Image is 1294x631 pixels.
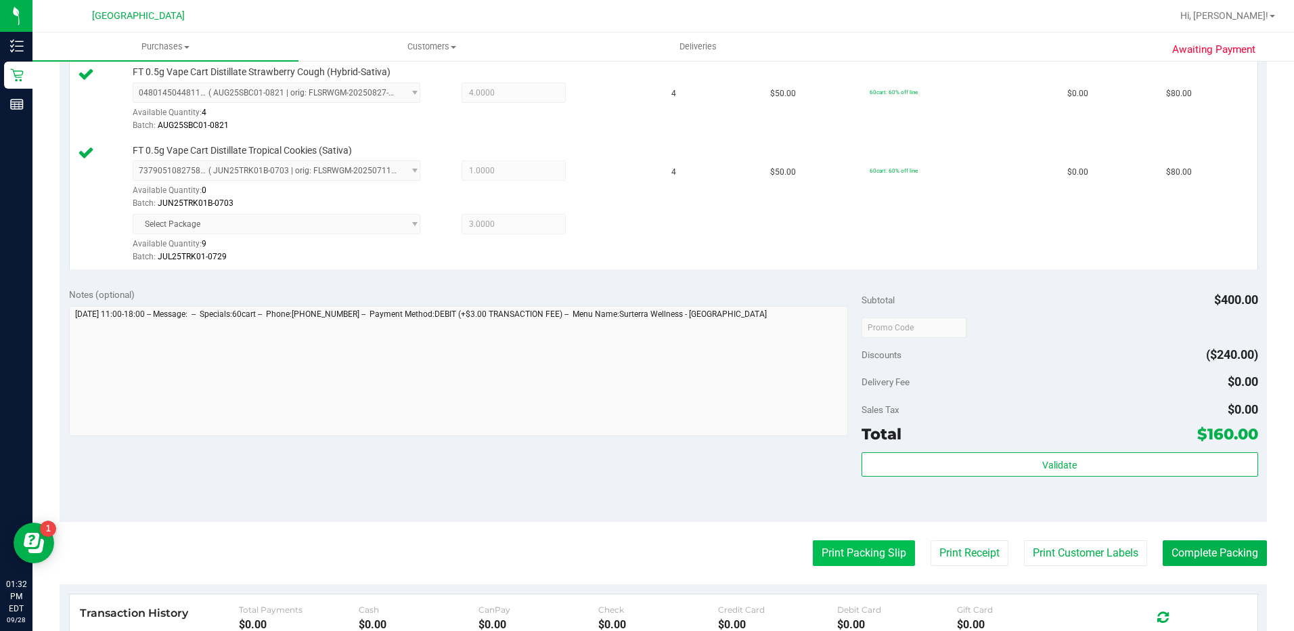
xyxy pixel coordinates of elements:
div: $0.00 [837,618,957,631]
span: Batch: [133,198,156,208]
span: JUL25TRK01-0729 [158,252,227,261]
span: 4 [202,108,206,117]
div: Credit Card [718,605,838,615]
span: ($240.00) [1206,347,1258,362]
span: Subtotal [862,295,895,305]
span: $400.00 [1214,292,1258,307]
span: Customers [299,41,564,53]
span: JUN25TRK01B-0703 [158,198,233,208]
div: Gift Card [957,605,1077,615]
span: $0.00 [1228,374,1258,389]
inline-svg: Retail [10,68,24,82]
span: $160.00 [1197,425,1258,443]
span: Validate [1042,460,1077,471]
div: Available Quantity: [133,103,436,129]
span: $0.00 [1067,87,1088,100]
a: Deliveries [565,32,831,61]
iframe: Resource center [14,523,54,563]
p: 01:32 PM EDT [6,578,26,615]
span: Total [862,425,901,443]
p: 09/28 [6,615,26,625]
span: 60cart: 60% off line [870,89,918,95]
a: Customers [298,32,564,61]
span: Delivery Fee [862,376,910,387]
div: CanPay [478,605,598,615]
span: [GEOGRAPHIC_DATA] [92,10,185,22]
span: 60cart: 60% off line [870,167,918,174]
span: Hi, [PERSON_NAME]! [1180,10,1268,21]
div: Debit Card [837,605,957,615]
span: $80.00 [1166,166,1192,179]
span: Batch: [133,121,156,130]
div: Cash [359,605,478,615]
div: $0.00 [239,618,359,631]
div: Available Quantity: [133,234,436,261]
span: Deliveries [661,41,735,53]
input: Promo Code [862,318,966,338]
span: 9 [202,239,206,248]
span: Purchases [32,41,298,53]
div: Available Quantity: [133,181,436,207]
span: $80.00 [1166,87,1192,100]
span: FT 0.5g Vape Cart Distillate Strawberry Cough (Hybrid-Sativa) [133,66,391,79]
span: Discounts [862,343,901,367]
button: Validate [862,452,1258,477]
div: $0.00 [359,618,478,631]
span: $0.00 [1228,402,1258,416]
div: $0.00 [598,618,718,631]
button: Print Packing Slip [813,540,915,566]
div: Total Payments [239,605,359,615]
button: Print Receipt [931,540,1008,566]
span: $0.00 [1067,166,1088,179]
span: Notes (optional) [69,289,135,300]
div: Check [598,605,718,615]
span: AUG25SBC01-0821 [158,121,229,130]
iframe: Resource center unread badge [40,521,56,537]
button: Complete Packing [1163,540,1267,566]
span: 4 [671,87,676,100]
span: Sales Tax [862,404,899,415]
div: $0.00 [957,618,1077,631]
span: 0 [202,186,206,195]
inline-svg: Inventory [10,39,24,53]
span: 4 [671,166,676,179]
div: $0.00 [718,618,838,631]
a: Purchases [32,32,298,61]
span: $50.00 [770,87,796,100]
inline-svg: Reports [10,97,24,111]
span: Awaiting Payment [1172,42,1255,58]
span: Batch: [133,252,156,261]
span: $50.00 [770,166,796,179]
div: $0.00 [478,618,598,631]
button: Print Customer Labels [1024,540,1147,566]
span: FT 0.5g Vape Cart Distillate Tropical Cookies (Sativa) [133,144,352,157]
